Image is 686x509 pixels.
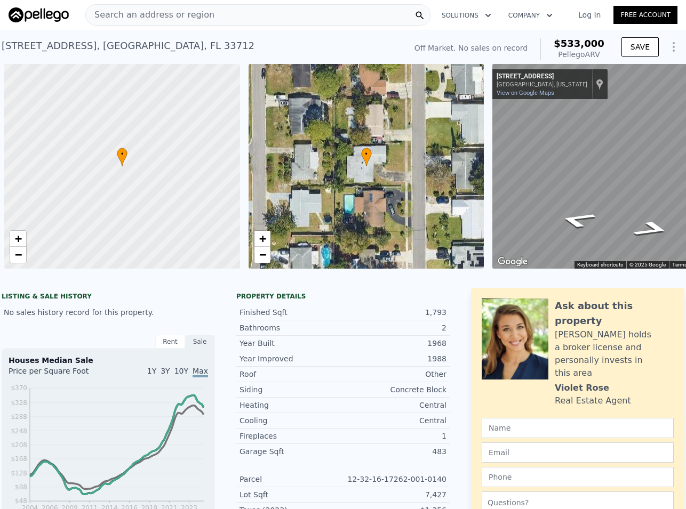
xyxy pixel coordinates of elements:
[343,415,446,426] div: Central
[15,248,22,261] span: −
[343,307,446,318] div: 1,793
[618,217,686,241] path: Go North, 20th St S
[343,369,446,379] div: Other
[361,148,372,166] div: •
[10,247,26,263] a: Zoom out
[596,78,603,90] a: Show location on map
[343,431,446,441] div: 1
[10,231,26,247] a: Zoom in
[555,394,631,407] div: Real Estate Agent
[11,384,27,392] tspan: $370
[254,247,270,263] a: Zoom out
[185,335,215,349] div: Sale
[11,427,27,435] tspan: $248
[2,38,254,53] div: [STREET_ADDRESS] , [GEOGRAPHIC_DATA] , FL 33712
[236,292,450,301] div: Property details
[193,367,208,377] span: Max
[663,36,684,58] button: Show Options
[495,255,530,269] a: Open this area in Google Maps (opens a new window)
[2,292,215,303] div: LISTING & SALE HISTORY
[343,338,446,349] div: 1968
[254,231,270,247] a: Zoom in
[259,248,266,261] span: −
[240,431,343,441] div: Fireplaces
[240,415,343,426] div: Cooling
[482,467,674,487] input: Phone
[240,307,343,318] div: Finished Sqft
[361,149,372,159] span: •
[9,366,108,383] div: Price per Square Foot
[343,489,446,500] div: 7,427
[117,148,127,166] div: •
[15,483,27,491] tspan: $88
[414,43,528,53] div: Off Market. No sales on record
[613,6,677,24] a: Free Account
[161,367,170,375] span: 3Y
[482,442,674,463] input: Email
[621,37,659,56] button: SAVE
[9,355,208,366] div: Houses Median Sale
[11,470,27,477] tspan: $128
[11,413,27,421] tspan: $288
[2,303,215,322] div: No sales history record for this property.
[497,90,554,96] a: View on Google Maps
[240,489,343,500] div: Lot Sqft
[433,6,500,25] button: Solutions
[117,149,127,159] span: •
[343,353,446,364] div: 1988
[86,9,214,21] span: Search an address or region
[343,400,446,410] div: Central
[343,446,446,457] div: 483
[555,298,674,328] div: Ask about this property
[343,322,446,333] div: 2
[544,208,612,232] path: Go South, 20th St S
[174,367,188,375] span: 10Y
[240,384,343,395] div: Siding
[343,474,446,484] div: 12-32-16-17262-001-0140
[155,335,185,349] div: Rent
[240,353,343,364] div: Year Improved
[565,10,613,20] a: Log In
[11,399,27,407] tspan: $328
[15,498,27,505] tspan: $48
[555,328,674,379] div: [PERSON_NAME] holds a broker license and personally invests in this area
[482,418,674,438] input: Name
[629,262,666,268] span: © 2025 Google
[15,232,22,245] span: +
[11,455,27,463] tspan: $168
[555,382,609,394] div: Violet Rose
[497,72,587,81] div: [STREET_ADDRESS]
[500,6,561,25] button: Company
[240,400,343,410] div: Heating
[554,49,604,60] div: Pellego ARV
[240,446,343,457] div: Garage Sqft
[495,255,530,269] img: Google
[240,474,343,484] div: Parcel
[577,261,623,269] button: Keyboard shortcuts
[9,7,69,22] img: Pellego
[240,322,343,333] div: Bathrooms
[259,232,266,245] span: +
[147,367,156,375] span: 1Y
[343,384,446,395] div: Concrete Block
[554,38,604,49] span: $533,000
[240,338,343,349] div: Year Built
[497,81,587,88] div: [GEOGRAPHIC_DATA], [US_STATE]
[11,441,27,449] tspan: $208
[240,369,343,379] div: Roof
